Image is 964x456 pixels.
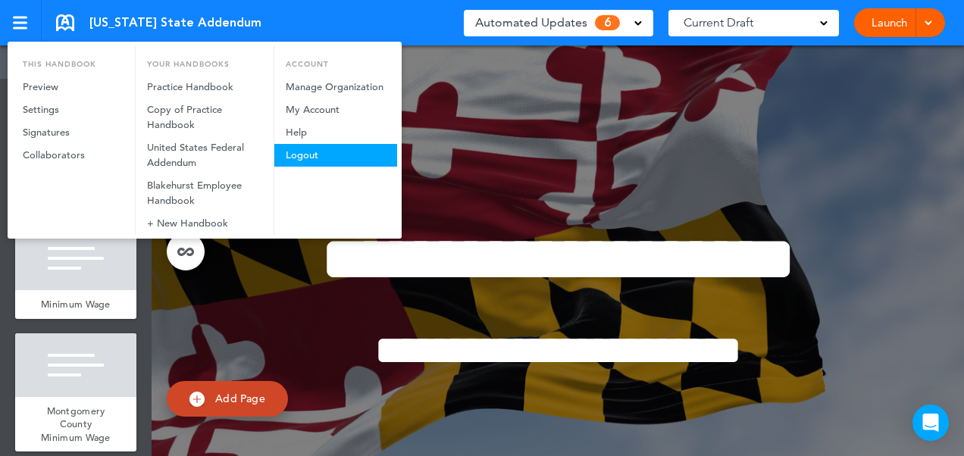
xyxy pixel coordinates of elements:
a: Signatures [11,121,135,144]
a: Help [274,121,397,144]
a: Copy of Practice Handbook [136,98,274,136]
a: My Account [274,98,397,121]
a: Settings [11,98,135,121]
li: Your Handbooks [136,45,274,76]
a: + New Handbook [136,212,274,235]
li: This handbook [11,45,135,76]
li: Account [274,45,397,76]
a: Preview [11,76,135,98]
a: Collaborators [11,144,135,167]
a: United States Federal Addendum [136,136,274,174]
a: Blakehurst Employee Handbook [136,174,274,212]
a: Practice Handbook [136,76,274,98]
a: Logout [274,144,397,167]
a: Manage Organization [274,76,397,98]
div: Open Intercom Messenger [912,404,949,441]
